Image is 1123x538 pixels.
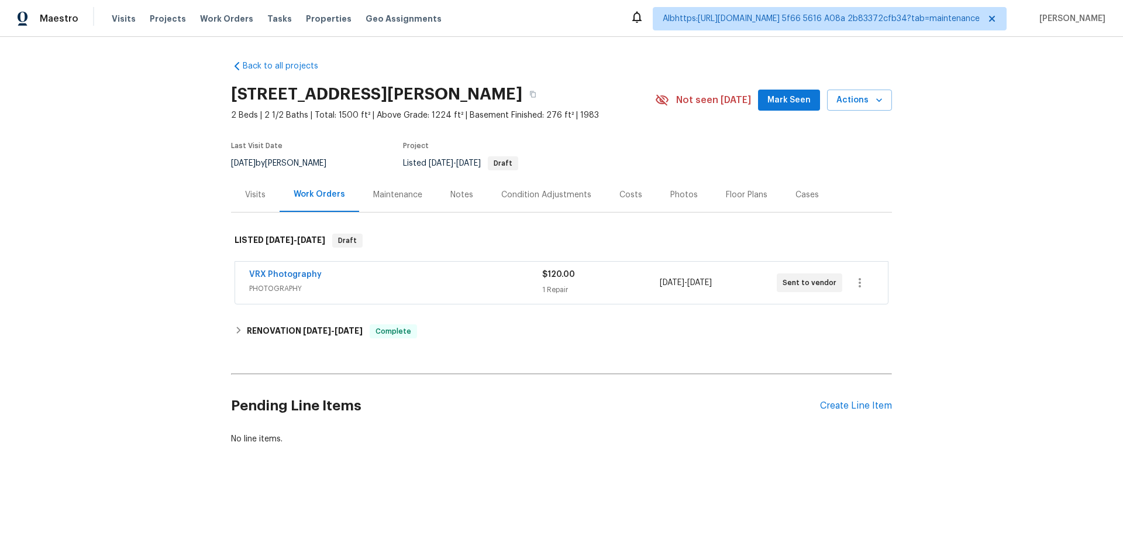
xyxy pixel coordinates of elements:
span: [PERSON_NAME] [1035,13,1105,25]
h2: Pending Line Items [231,379,820,433]
span: Work Orders [200,13,253,25]
div: Floor Plans [726,189,767,201]
span: Tasks [267,15,292,23]
span: Projects [150,13,186,25]
div: No line items. [231,433,892,445]
span: Actions [836,93,883,108]
span: Draft [489,160,517,167]
span: [DATE] [231,159,256,167]
span: Complete [371,325,416,337]
span: Geo Assignments [366,13,442,25]
button: Mark Seen [758,90,820,111]
div: Costs [619,189,642,201]
div: Photos [670,189,698,201]
span: 2 Beds | 2 1/2 Baths | Total: 1500 ft² | Above Grade: 1224 ft² | Basement Finished: 276 ft² | 1983 [231,109,655,121]
span: Albhttps:[URL][DOMAIN_NAME] 5f66 5616 A08a 2b83372cfb34?tab=maintenance [663,13,980,25]
span: [DATE] [303,327,331,335]
div: Cases [795,189,819,201]
span: Sent to vendor [783,277,841,289]
span: - [660,277,712,289]
span: Last Visit Date [231,142,283,149]
a: Back to all projects [231,60,343,72]
span: - [266,236,325,244]
a: VRX Photography [249,270,322,279]
span: Properties [306,13,352,25]
span: [DATE] [660,279,684,287]
span: Visits [112,13,136,25]
span: Draft [333,235,361,246]
span: Mark Seen [767,93,811,108]
div: Condition Adjustments [501,189,591,201]
span: [DATE] [266,236,294,244]
span: Listed [403,159,518,167]
span: Maestro [40,13,78,25]
div: Maintenance [373,189,422,201]
span: Not seen [DATE] [676,94,751,106]
div: Work Orders [294,189,345,200]
span: [DATE] [687,279,712,287]
div: Visits [245,189,266,201]
div: 1 Repair [542,284,659,296]
span: Project [403,142,429,149]
span: [DATE] [429,159,453,167]
h6: LISTED [235,234,325,248]
span: - [429,159,481,167]
span: [DATE] [297,236,325,244]
h2: [STREET_ADDRESS][PERSON_NAME] [231,88,522,100]
span: $120.00 [542,270,575,279]
div: Create Line Item [820,400,892,412]
button: Actions [827,90,892,111]
span: PHOTOGRAPHY [249,283,542,294]
div: LISTED [DATE]-[DATE]Draft [231,222,892,259]
span: [DATE] [335,327,363,335]
span: - [303,327,363,335]
div: by [PERSON_NAME] [231,156,340,170]
button: Copy Address [522,84,543,105]
div: RENOVATION [DATE]-[DATE]Complete [231,317,892,345]
span: [DATE] [456,159,481,167]
h6: RENOVATION [247,324,363,338]
div: Notes [450,189,473,201]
